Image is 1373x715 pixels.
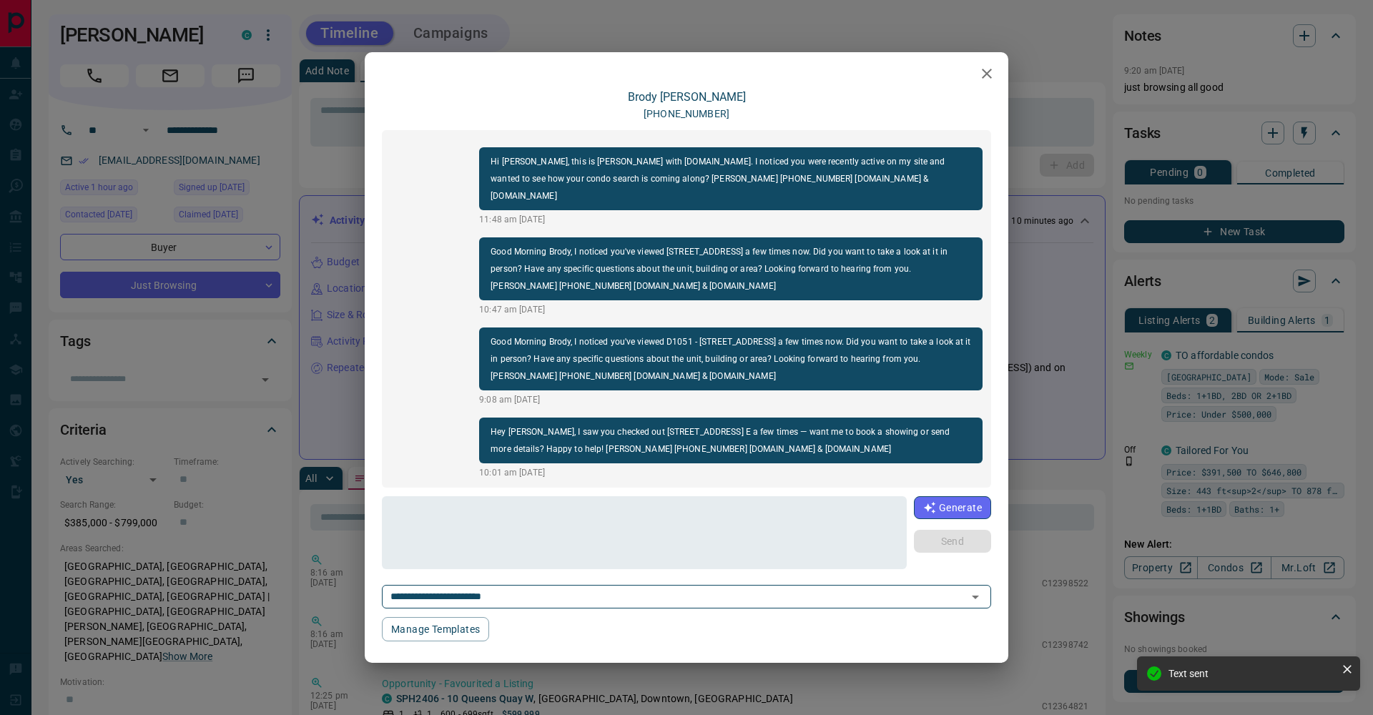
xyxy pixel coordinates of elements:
p: 10:01 am [DATE] [479,466,983,479]
p: 11:48 am [DATE] [479,213,983,226]
p: 9:08 am [DATE] [479,393,983,406]
p: Hi [PERSON_NAME], this is [PERSON_NAME] with [DOMAIN_NAME]. I noticed you were recently active on... [491,153,971,204]
div: Text sent [1168,668,1336,679]
p: Good Morning Brody, I noticed you've viewed D1051 - [STREET_ADDRESS] a few times now. Did you wan... [491,333,971,385]
p: 10:47 am [DATE] [479,303,983,316]
button: Generate [914,496,991,519]
p: [PHONE_NUMBER] [644,107,729,122]
p: Hey [PERSON_NAME], I saw you checked out [STREET_ADDRESS] E a few times — want me to book a showi... [491,423,971,458]
p: Good Morning Brody, I noticed you've viewed [STREET_ADDRESS] a few times now. Did you want to tak... [491,243,971,295]
a: Brody [PERSON_NAME] [628,90,746,104]
button: Open [965,587,985,607]
button: Manage Templates [382,617,489,641]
